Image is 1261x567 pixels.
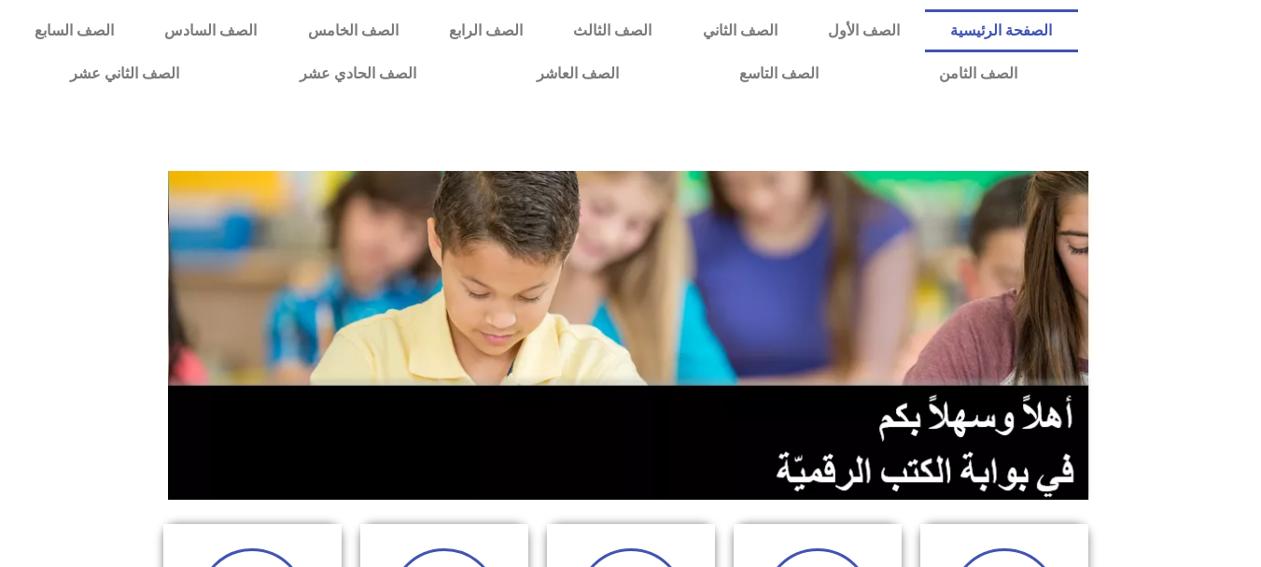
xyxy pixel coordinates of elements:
[283,9,424,52] a: الصف الخامس
[679,52,878,95] a: الصف التاسع
[925,9,1077,52] a: الصفحة الرئيسية
[803,9,925,52] a: الصف الأول
[878,52,1077,95] a: الصف الثامن
[678,9,803,52] a: الصف الثاني
[139,9,282,52] a: الصف السادس
[9,9,139,52] a: الصف السابع
[476,52,679,95] a: الصف العاشر
[424,9,548,52] a: الصف الرابع
[239,52,476,95] a: الصف الحادي عشر
[9,52,239,95] a: الصف الثاني عشر
[548,9,677,52] a: الصف الثالث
